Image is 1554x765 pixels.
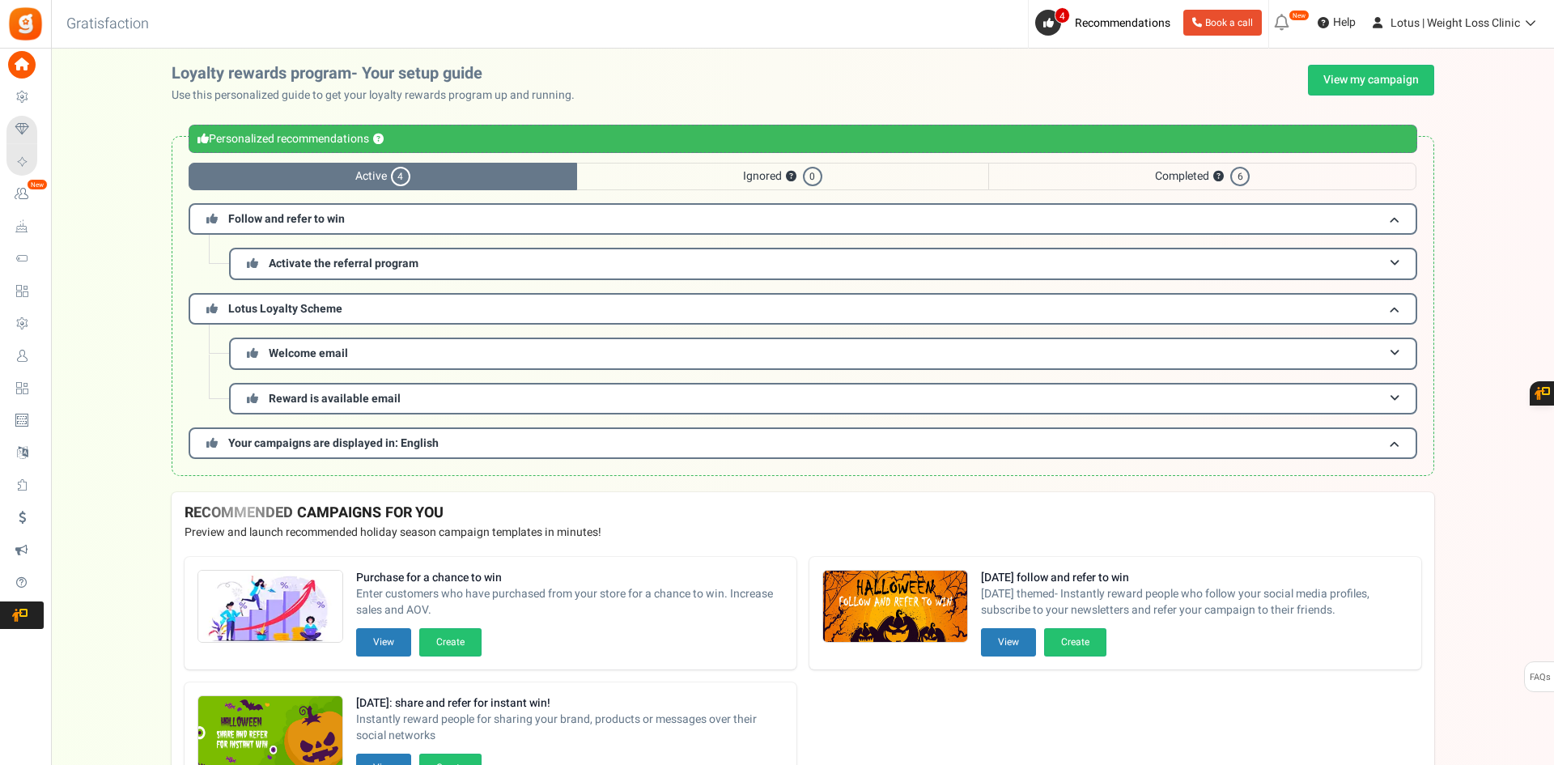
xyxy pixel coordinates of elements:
[228,300,342,317] span: Lotus Loyalty Scheme
[1230,167,1250,186] span: 6
[185,525,1421,541] p: Preview and launch recommended holiday season campaign templates in minutes!
[185,505,1421,521] h4: RECOMMENDED CAMPAIGNS FOR YOU
[1055,7,1070,23] span: 4
[189,163,577,190] span: Active
[269,345,348,362] span: Welcome email
[373,134,384,145] button: ?
[6,181,44,208] a: New
[391,167,410,186] span: 4
[7,6,44,42] img: Gratisfaction
[1213,172,1224,182] button: ?
[198,571,342,644] img: Recommended Campaigns
[189,125,1417,153] div: Personalized recommendations
[356,628,411,657] button: View
[1289,10,1310,21] em: New
[269,390,401,407] span: Reward is available email
[1391,15,1520,32] span: Lotus | Weight Loss Clinic
[988,163,1416,190] span: Completed
[27,179,48,190] em: New
[823,571,967,644] img: Recommended Campaigns
[981,570,1408,586] strong: [DATE] follow and refer to win
[1529,662,1551,693] span: FAQs
[172,87,588,104] p: Use this personalized guide to get your loyalty rewards program up and running.
[172,65,588,83] h2: Loyalty rewards program- Your setup guide
[228,435,439,452] span: Your campaigns are displayed in: English
[1075,15,1170,32] span: Recommendations
[1183,10,1262,36] a: Book a call
[577,163,988,190] span: Ignored
[1035,10,1177,36] a: 4 Recommendations
[356,695,783,712] strong: [DATE]: share and refer for instant win!
[356,570,783,586] strong: Purchase for a chance to win
[803,167,822,186] span: 0
[981,628,1036,657] button: View
[269,255,418,272] span: Activate the referral program
[1329,15,1356,31] span: Help
[356,586,783,618] span: Enter customers who have purchased from your store for a chance to win. Increase sales and AOV.
[228,210,345,227] span: Follow and refer to win
[1308,65,1434,96] a: View my campaign
[356,712,783,744] span: Instantly reward people for sharing your brand, products or messages over their social networks
[49,8,167,40] h3: Gratisfaction
[1311,10,1362,36] a: Help
[981,586,1408,618] span: [DATE] themed- Instantly reward people who follow your social media profiles, subscribe to your n...
[1044,628,1106,657] button: Create
[419,628,482,657] button: Create
[786,172,796,182] button: ?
